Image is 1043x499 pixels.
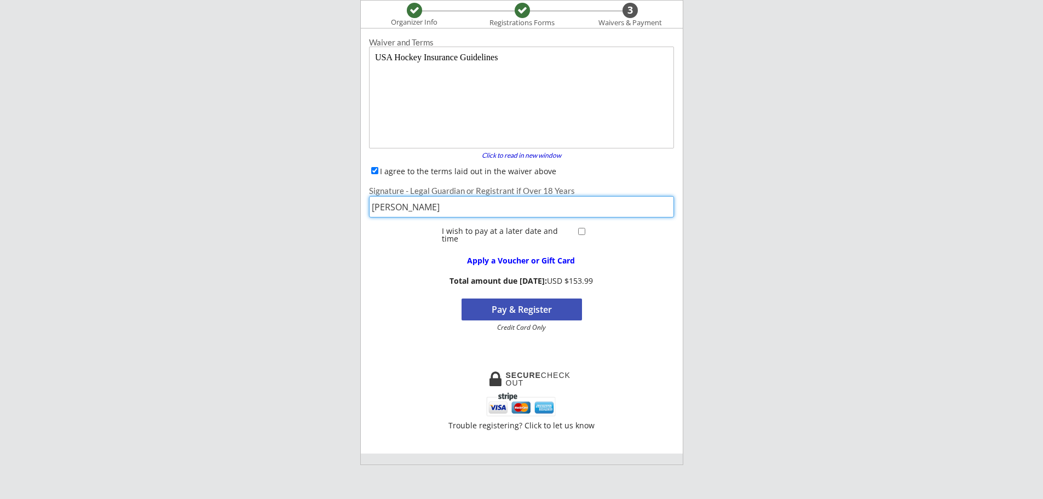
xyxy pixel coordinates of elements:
[451,257,592,265] div: Apply a Voucher or Gift Card
[369,187,674,195] div: Signature - Legal Guardian or Registrant if Over 18 Years
[592,19,668,27] div: Waivers & Payment
[380,166,556,176] label: I agree to the terms laid out in the waiver above
[369,38,674,47] div: Waiver and Terms
[448,422,596,429] div: Trouble registering? Click to let us know
[450,276,547,286] strong: Total amount due [DATE]:
[506,371,571,387] div: CHECKOUT
[4,4,301,97] body: USA Hockey Insurance Guidelines
[485,19,560,27] div: Registrations Forms
[506,371,541,380] strong: SECURE
[446,277,597,286] div: USD $153.99
[475,152,568,161] a: Click to read in new window
[442,227,575,243] div: I wish to pay at a later date and time
[384,18,445,27] div: Organizer Info
[623,4,638,16] div: 3
[369,196,674,217] input: Type full name
[466,324,577,331] div: Credit Card Only
[475,152,568,159] div: Click to read in new window
[462,299,582,320] button: Pay & Register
